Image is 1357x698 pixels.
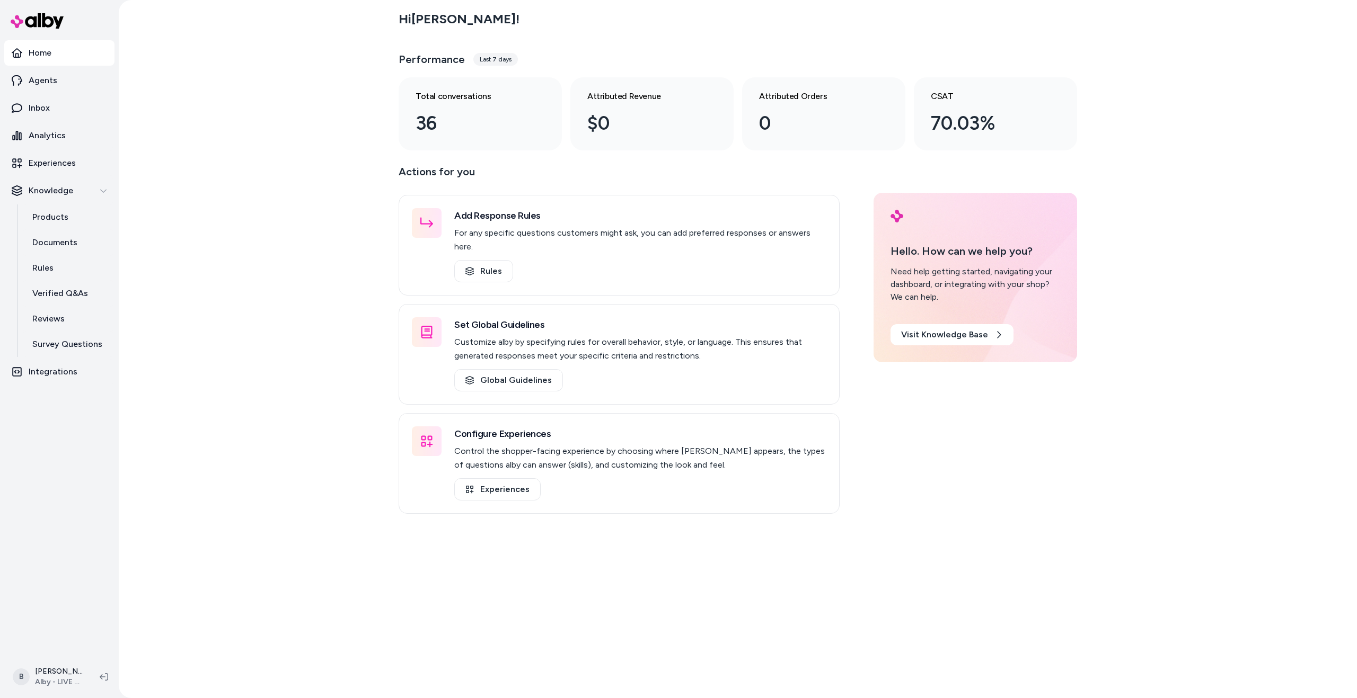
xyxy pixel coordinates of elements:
a: Agents [4,68,114,93]
h3: Attributed Orders [759,90,871,103]
div: Need help getting started, navigating your dashboard, or integrating with your shop? We can help. [891,265,1060,303]
div: 0 [759,109,871,138]
p: Actions for you [399,163,840,189]
a: Visit Knowledge Base [891,324,1014,345]
h3: Performance [399,52,465,67]
a: Attributed Orders 0 [742,77,905,150]
button: Knowledge [4,178,114,203]
h3: Set Global Guidelines [454,317,826,332]
p: Documents [32,236,77,249]
p: Hello. How can we help you? [891,243,1060,259]
a: Home [4,40,114,66]
h3: Add Response Rules [454,208,826,223]
p: Home [29,47,51,59]
a: Survey Questions [22,332,114,357]
p: For any specific questions customers might ask, you can add preferred responses or answers here. [454,226,826,254]
a: Inbox [4,95,114,121]
button: B[PERSON_NAME]Alby - LIVE on [DOMAIN_NAME] [6,660,91,694]
a: Global Guidelines [454,369,563,391]
span: Alby - LIVE on [DOMAIN_NAME] [35,677,83,687]
p: Rules [32,262,54,274]
a: Total conversations 36 [399,77,562,150]
div: Last 7 days [473,53,518,66]
div: $0 [587,109,700,138]
a: Reviews [22,306,114,332]
p: Analytics [29,129,66,142]
p: Control the shopper-facing experience by choosing where [PERSON_NAME] appears, the types of quest... [454,444,826,472]
p: Products [32,211,68,223]
div: 36 [416,109,528,138]
a: Experiences [454,478,541,500]
img: alby Logo [11,13,64,29]
h3: Attributed Revenue [587,90,700,103]
p: Customize alby by specifying rules for overall behavior, style, or language. This ensures that ge... [454,335,826,363]
a: Documents [22,230,114,255]
a: Products [22,204,114,230]
p: Agents [29,74,57,87]
a: Rules [22,255,114,281]
a: Verified Q&As [22,281,114,306]
a: Integrations [4,359,114,384]
h3: CSAT [931,90,1043,103]
a: Rules [454,260,513,282]
h3: Configure Experiences [454,426,826,441]
h2: Hi [PERSON_NAME] ! [399,11,519,27]
div: 70.03% [931,109,1043,138]
p: [PERSON_NAME] [35,666,83,677]
p: Inbox [29,102,50,114]
p: Verified Q&As [32,287,88,300]
span: B [13,668,30,685]
a: Experiences [4,150,114,176]
p: Experiences [29,157,76,169]
h3: Total conversations [416,90,528,103]
img: alby Logo [891,210,903,222]
p: Knowledge [29,184,73,197]
p: Survey Questions [32,338,102,351]
p: Reviews [32,312,65,325]
a: Analytics [4,123,114,148]
p: Integrations [29,365,77,378]
a: Attributed Revenue $0 [570,77,734,150]
a: CSAT 70.03% [914,77,1077,150]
